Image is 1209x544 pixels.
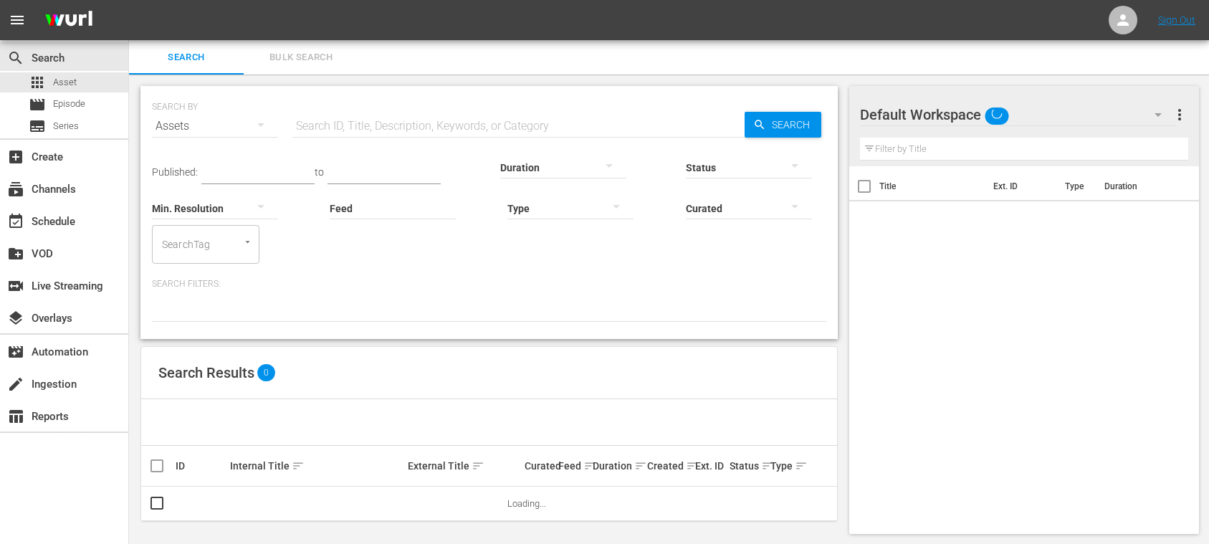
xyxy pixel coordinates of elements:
span: Episode [29,96,46,113]
div: Feed [558,457,588,474]
span: sort [761,459,774,472]
span: Series [53,119,79,133]
div: Internal Title [230,457,403,474]
div: Ext. ID [695,460,725,472]
span: sort [634,459,647,472]
div: Duration [593,457,643,474]
span: Bulk Search [252,49,350,66]
span: sort [472,459,484,472]
th: Type [1056,166,1096,206]
span: Asset [29,74,46,91]
th: Ext. ID [985,166,1056,206]
span: Search [7,49,24,67]
th: Title [879,166,985,206]
span: Schedule [7,213,24,230]
span: more_vert [1171,106,1188,123]
span: menu [9,11,26,29]
div: Default Workspace [860,95,1176,135]
span: sort [686,459,699,472]
span: Published: [152,166,198,178]
span: Channels [7,181,24,198]
span: Automation [7,343,24,361]
th: Duration [1096,166,1182,206]
span: Search Results [158,364,254,381]
span: Episode [53,97,85,111]
span: Search [766,112,821,138]
div: Assets [152,106,278,146]
div: Status [730,457,766,474]
span: sort [292,459,305,472]
a: Sign Out [1158,14,1195,26]
div: ID [176,460,226,472]
div: External Title [408,457,520,474]
button: Open [241,235,254,249]
span: to [315,166,324,178]
span: Series [29,118,46,135]
span: sort [795,459,808,472]
button: Search [745,112,821,138]
span: Live Streaming [7,277,24,295]
span: Loading... [507,498,546,509]
span: Search [138,49,235,66]
span: Create [7,148,24,166]
img: ans4CAIJ8jUAAAAAAAAAAAAAAAAAAAAAAAAgQb4GAAAAAAAAAAAAAAAAAAAAAAAAJMjXAAAAAAAAAAAAAAAAAAAAAAAAgAT5G... [34,4,103,37]
span: 0 [257,364,275,381]
span: VOD [7,245,24,262]
p: Search Filters: [152,278,826,290]
span: Overlays [7,310,24,327]
div: Created [647,457,691,474]
span: sort [583,459,596,472]
span: Asset [53,75,77,90]
div: Type [770,457,793,474]
span: Ingestion [7,376,24,393]
button: more_vert [1171,97,1188,132]
span: Reports [7,408,24,425]
div: Curated [525,460,555,472]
